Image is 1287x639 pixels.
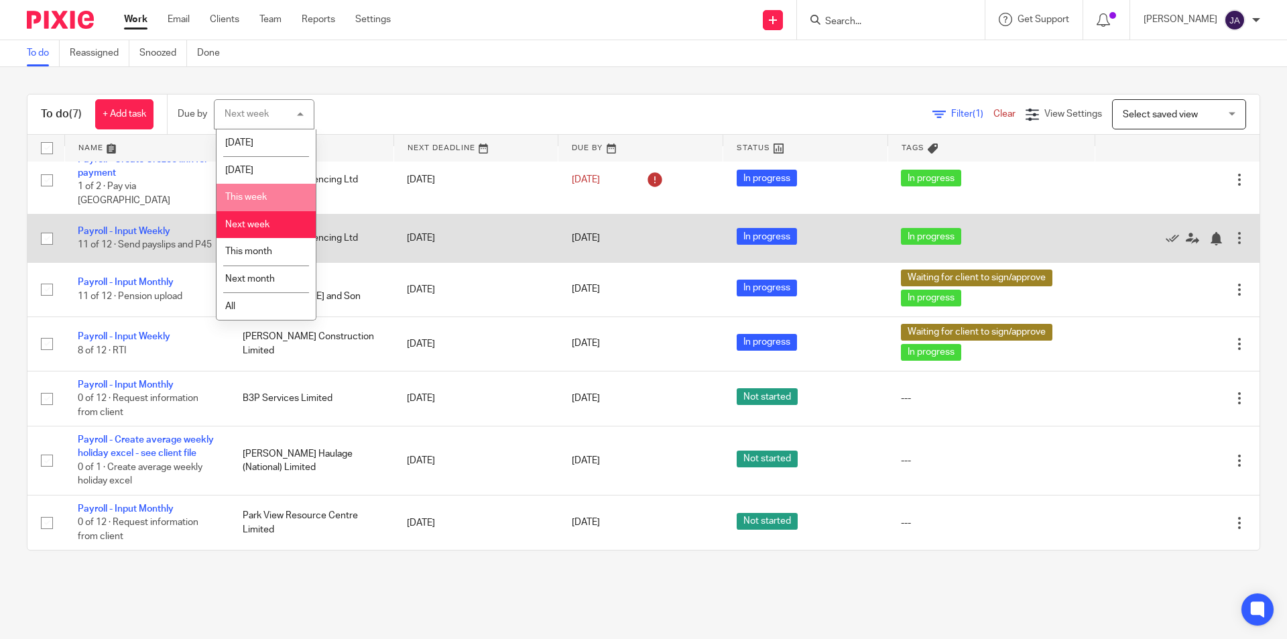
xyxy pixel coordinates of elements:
[393,371,558,426] td: [DATE]
[95,99,154,129] a: + Add task
[993,109,1016,119] a: Clear
[393,215,558,262] td: [DATE]
[572,518,600,528] span: [DATE]
[225,274,275,284] span: Next month
[78,278,174,287] a: Payroll - Input Monthly
[229,371,394,426] td: B3P Services Limited
[78,380,174,390] a: Payroll - Input Monthly
[1166,231,1186,245] a: Mark as done
[902,144,924,152] span: Tags
[393,146,558,215] td: [DATE]
[1044,109,1102,119] span: View Settings
[737,451,798,467] span: Not started
[824,16,944,28] input: Search
[1144,13,1217,26] p: [PERSON_NAME]
[78,182,170,205] span: 1 of 2 · Pay via [GEOGRAPHIC_DATA]
[168,13,190,26] a: Email
[355,13,391,26] a: Settings
[78,463,202,486] span: 0 of 1 · Create average weekly holiday excel
[210,13,239,26] a: Clients
[901,228,961,245] span: In progress
[78,504,174,514] a: Payroll - Input Monthly
[901,344,961,361] span: In progress
[78,292,182,301] span: 11 of 12 · Pension upload
[572,233,600,243] span: [DATE]
[225,247,272,256] span: This month
[225,166,253,175] span: [DATE]
[901,290,961,306] span: In progress
[737,334,797,351] span: In progress
[229,426,394,496] td: [PERSON_NAME] Haulage (National) Limited
[27,11,94,29] img: Pixie
[572,339,600,349] span: [DATE]
[901,392,1081,405] div: ---
[572,285,600,294] span: [DATE]
[572,456,600,465] span: [DATE]
[78,227,170,236] a: Payroll - Input Weekly
[1224,9,1245,31] img: svg%3E
[197,40,230,66] a: Done
[178,107,207,121] p: Due by
[901,324,1052,341] span: Waiting for client to sign/approve
[225,220,269,229] span: Next week
[737,388,798,405] span: Not started
[393,316,558,371] td: [DATE]
[1018,15,1069,24] span: Get Support
[951,109,993,119] span: Filter
[737,280,797,296] span: In progress
[901,270,1052,286] span: Waiting for client to sign/approve
[78,346,126,355] span: 8 of 12 · RTI
[27,40,60,66] a: To do
[1123,110,1198,119] span: Select saved view
[901,454,1081,467] div: ---
[225,302,235,311] span: All
[259,13,282,26] a: Team
[225,109,269,119] div: Next week
[78,435,214,458] a: Payroll - Create average weekly holiday excel - see client file
[737,228,797,245] span: In progress
[78,518,198,542] span: 0 of 12 · Request information from client
[229,495,394,550] td: Park View Resource Centre Limited
[572,394,600,403] span: [DATE]
[393,426,558,496] td: [DATE]
[225,192,267,202] span: This week
[737,170,797,186] span: In progress
[901,170,961,186] span: In progress
[393,262,558,316] td: [DATE]
[124,13,147,26] a: Work
[229,316,394,371] td: [PERSON_NAME] Construction Limited
[225,138,253,148] span: [DATE]
[572,175,600,184] span: [DATE]
[69,109,82,119] span: (7)
[302,13,335,26] a: Reports
[393,495,558,550] td: [DATE]
[901,516,1081,530] div: ---
[78,394,198,417] span: 0 of 12 · Request information from client
[139,40,187,66] a: Snoozed
[70,40,129,66] a: Reassigned
[737,513,798,530] span: Not started
[78,332,170,341] a: Payroll - Input Weekly
[78,241,212,250] span: 11 of 12 · Send payslips and P45
[41,107,82,121] h1: To do
[78,155,208,178] a: Payroll - Create Crezco link for payment
[973,109,983,119] span: (1)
